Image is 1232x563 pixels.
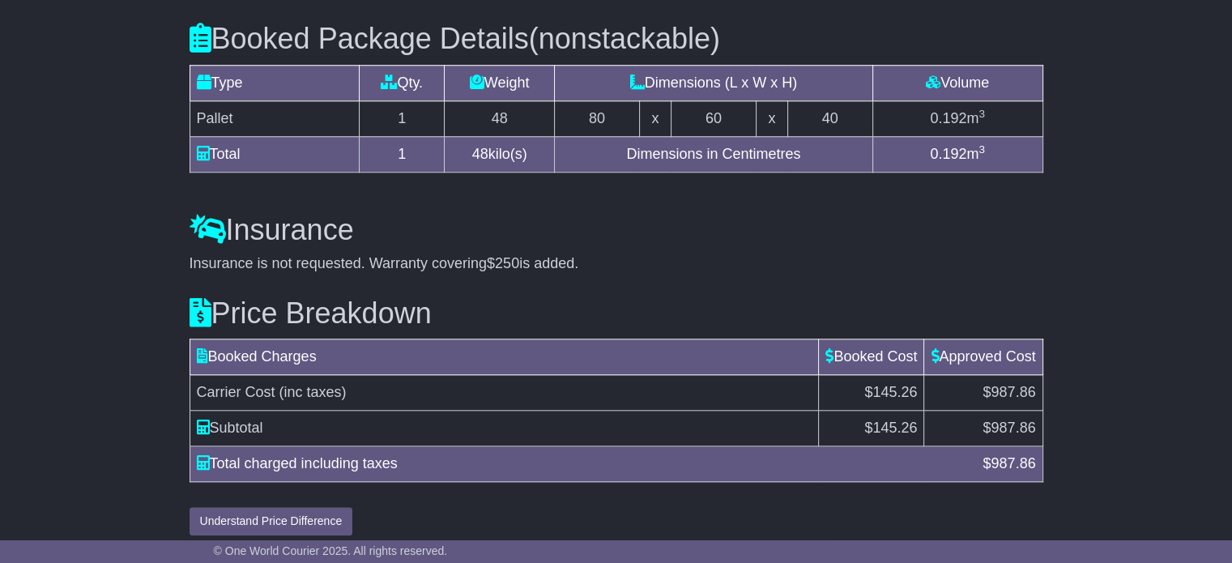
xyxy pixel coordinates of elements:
td: 1 [360,136,445,172]
td: Booked Charges [190,339,819,375]
td: Dimensions in Centimetres [555,136,873,172]
span: 145.26 [872,420,917,436]
td: Weight [445,65,555,100]
span: $250 [487,255,519,271]
span: $987.86 [983,384,1035,400]
td: 60 [671,100,756,136]
button: Understand Price Difference [190,507,353,535]
td: $ [819,411,924,446]
span: 0.192 [930,110,966,126]
td: 48 [445,100,555,136]
span: 0.192 [930,146,966,162]
td: x [639,100,671,136]
td: 1 [360,100,445,136]
h3: Price Breakdown [190,297,1043,330]
div: $ [974,453,1043,475]
span: © One World Courier 2025. All rights reserved. [214,544,448,557]
sup: 3 [978,143,985,156]
div: Insurance is not requested. Warranty covering is added. [190,255,1043,273]
span: 987.86 [991,455,1035,471]
td: m [872,136,1042,172]
td: Type [190,65,360,100]
td: $ [924,411,1042,446]
h3: Booked Package Details [190,23,1043,55]
td: Total [190,136,360,172]
td: Approved Cost [924,339,1042,375]
td: 40 [787,100,872,136]
td: m [872,100,1042,136]
td: Dimensions (L x W x H) [555,65,873,100]
td: Subtotal [190,411,819,446]
td: Pallet [190,100,360,136]
span: 48 [472,146,488,162]
span: (nonstackable) [529,22,720,55]
td: Booked Cost [819,339,924,375]
td: 80 [555,100,640,136]
span: 987.86 [991,420,1035,436]
td: kilo(s) [445,136,555,172]
td: Volume [872,65,1042,100]
span: (inc taxes) [279,384,347,400]
div: Total charged including taxes [189,453,975,475]
td: x [756,100,787,136]
span: $145.26 [864,384,917,400]
span: Carrier Cost [197,384,275,400]
sup: 3 [978,108,985,120]
td: Qty. [360,65,445,100]
h3: Insurance [190,214,1043,246]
